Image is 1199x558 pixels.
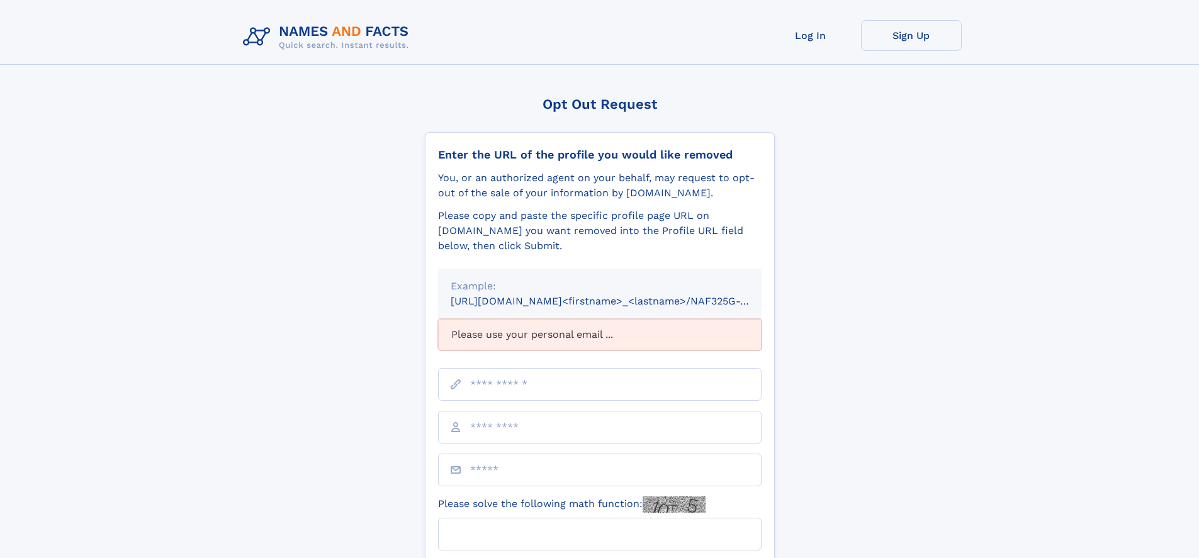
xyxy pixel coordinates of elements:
div: Please copy and paste the specific profile page URL on [DOMAIN_NAME] you want removed into the Pr... [438,208,762,254]
div: You, or an authorized agent on your behalf, may request to opt-out of the sale of your informatio... [438,170,762,201]
div: Enter the URL of the profile you would like removed [438,148,762,162]
label: Please solve the following math function: [438,496,706,513]
a: Log In [760,20,861,51]
div: Please use your personal email ... [438,319,762,350]
img: Logo Names and Facts [238,20,419,54]
div: Example: [451,279,749,294]
div: Opt Out Request [425,96,775,112]
a: Sign Up [861,20,962,51]
small: [URL][DOMAIN_NAME]<firstname>_<lastname>/NAF325G-xxxxxxxx [451,295,785,307]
